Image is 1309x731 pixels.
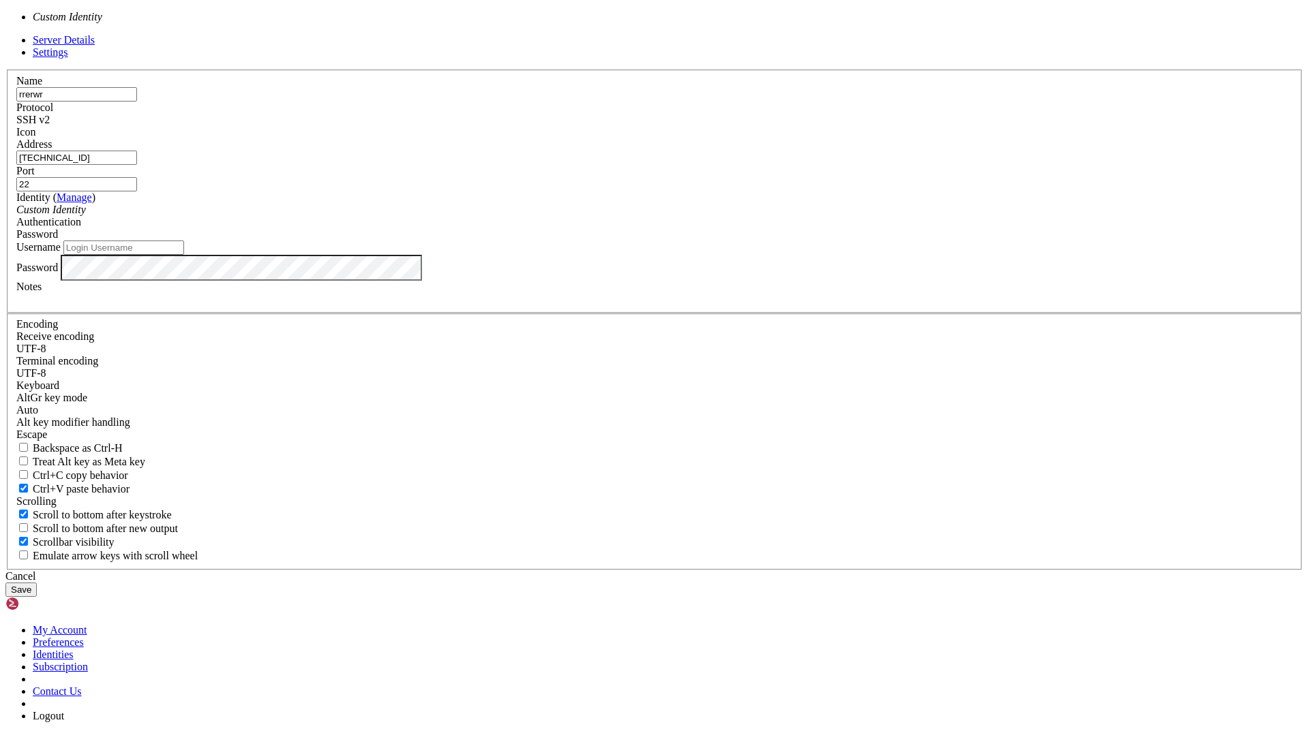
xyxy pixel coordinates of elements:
input: Port Number [16,177,137,191]
label: Protocol [16,102,53,113]
div: SSH v2 [16,114,1293,126]
label: Whether the Alt key acts as a Meta key or as a distinct Alt key. [16,456,145,467]
img: Shellngn [5,597,84,610]
a: Contact Us [33,685,82,697]
div: Escape [16,429,1293,441]
label: Port [16,165,35,176]
label: Ctrl-C copies if true, send ^C to host if false. Ctrl-Shift-C sends ^C to host if true, copies if... [16,469,128,481]
input: Scrollbar visibility [19,537,28,546]
a: Identities [33,649,74,660]
label: Icon [16,126,35,138]
input: Server Name [16,87,137,102]
label: Controls how the Alt key is handled. Escape: Send an ESC prefix. 8-Bit: Add 128 to the typed char... [16,416,130,428]
input: Backspace as Ctrl-H [19,443,28,452]
label: Username [16,241,61,253]
label: Password [16,261,58,273]
label: Identity [16,191,95,203]
label: Keyboard [16,379,59,391]
input: Scroll to bottom after keystroke [19,510,28,518]
a: Logout [33,710,64,721]
span: ( ) [53,191,95,203]
label: Ctrl+V pastes if true, sends ^V to host if false. Ctrl+Shift+V sends ^V to host if true, pastes i... [16,483,130,495]
div: Auto [16,404,1293,416]
label: Address [16,138,52,150]
div: Custom Identity [16,204,1293,216]
label: Authentication [16,216,81,228]
label: If true, the backspace should send BS ('\x08', aka ^H). Otherwise the backspace key should send '... [16,442,123,454]
label: When using the alternative screen buffer, and DECCKM (Application Cursor Keys) is active, mouse w... [16,550,198,561]
input: Login Username [63,240,184,255]
a: Preferences [33,636,84,648]
a: Settings [33,46,68,58]
label: Name [16,75,42,87]
span: SSH v2 [16,114,50,125]
i: Custom Identity [33,11,102,22]
label: Whether to scroll to the bottom on any keystroke. [16,509,172,520]
label: Notes [16,281,42,292]
a: Manage [57,191,92,203]
span: Scroll to bottom after new output [33,523,178,534]
input: Host Name or IP [16,151,137,165]
input: Scroll to bottom after new output [19,523,28,532]
label: Set the expected encoding for data received from the host. If the encodings do not match, visual ... [16,330,94,342]
a: My Account [33,624,87,636]
span: Emulate arrow keys with scroll wheel [33,550,198,561]
input: Ctrl+C copy behavior [19,470,28,479]
label: The default terminal encoding. ISO-2022 enables character map translations (like graphics maps). ... [16,355,98,367]
div: Cancel [5,570,1304,582]
span: Treat Alt key as Meta key [33,456,145,467]
span: Scroll to bottom after keystroke [33,509,172,520]
input: Emulate arrow keys with scroll wheel [19,550,28,559]
a: Subscription [33,661,88,672]
label: Scrolling [16,495,57,507]
label: Set the expected encoding for data received from the host. If the encodings do not match, visual ... [16,392,87,403]
button: Save [5,582,37,597]
span: Ctrl+V paste behavior [33,483,130,495]
label: Encoding [16,318,58,330]
span: Scrollbar visibility [33,536,115,548]
span: Escape [16,429,47,440]
a: Server Details [33,34,95,46]
div: Password [16,228,1293,240]
span: Backspace as Ctrl-H [33,442,123,454]
div: UTF-8 [16,343,1293,355]
input: Treat Alt key as Meta key [19,456,28,465]
span: UTF-8 [16,367,46,379]
i: Custom Identity [16,204,86,215]
label: The vertical scrollbar mode. [16,536,115,548]
label: Scroll to bottom after new output. [16,523,178,534]
span: UTF-8 [16,343,46,354]
input: Ctrl+V paste behavior [19,484,28,493]
div: UTF-8 [16,367,1293,379]
span: Auto [16,404,38,416]
span: Password [16,228,58,240]
span: Ctrl+C copy behavior [33,469,128,481]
